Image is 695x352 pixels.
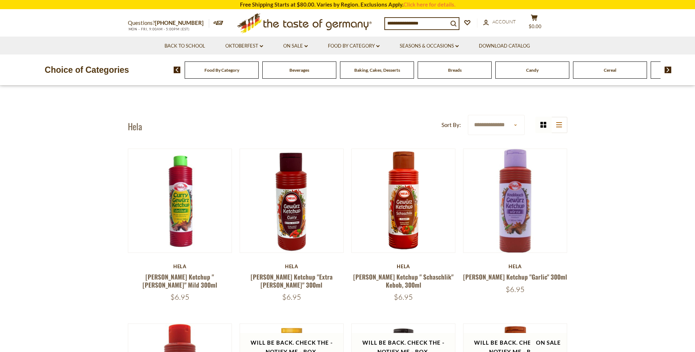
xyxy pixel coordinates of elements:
div: Hela [463,263,568,269]
img: Hela [352,149,455,252]
a: [PERSON_NAME] Ketchup "[PERSON_NAME]" Mild 300ml [143,272,217,289]
label: Sort By: [441,120,461,130]
a: Candy [526,67,539,73]
a: [PERSON_NAME] Ketchup " Schaschlik" Kebob, 300ml [353,272,454,289]
div: Hela [351,263,456,269]
a: [PERSON_NAME] Ketchup "Garlic" 300ml [463,272,567,281]
a: [PERSON_NAME] Ketchup "Extra [PERSON_NAME]" 300ml [251,272,333,289]
a: Oktoberfest [225,42,263,50]
a: Account [483,18,516,26]
a: Cereal [604,67,616,73]
span: $6.95 [170,292,189,302]
a: Food By Category [204,67,239,73]
a: [PHONE_NUMBER] [155,19,204,26]
div: Hela [128,263,232,269]
a: Download Catalog [479,42,530,50]
a: Breads [448,67,462,73]
a: Seasons & Occasions [400,42,459,50]
img: Hela [240,149,344,252]
a: On Sale [283,42,308,50]
p: Questions? [128,18,209,28]
span: $6.95 [506,285,525,294]
h1: Hela [128,121,142,132]
img: Hela [463,149,567,252]
span: $6.95 [394,292,413,302]
div: Hela [240,263,344,269]
img: Hela [128,149,232,252]
a: Click here for details. [403,1,455,8]
a: Baking, Cakes, Desserts [354,67,400,73]
span: Account [492,19,516,25]
img: previous arrow [174,67,181,73]
span: $6.95 [282,292,301,302]
a: Beverages [289,67,309,73]
span: MON - FRI, 9:00AM - 5:00PM (EST) [128,27,190,31]
a: Food By Category [328,42,380,50]
img: next arrow [665,67,672,73]
button: $0.00 [524,14,546,33]
span: $0.00 [529,23,541,29]
a: Back to School [164,42,205,50]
